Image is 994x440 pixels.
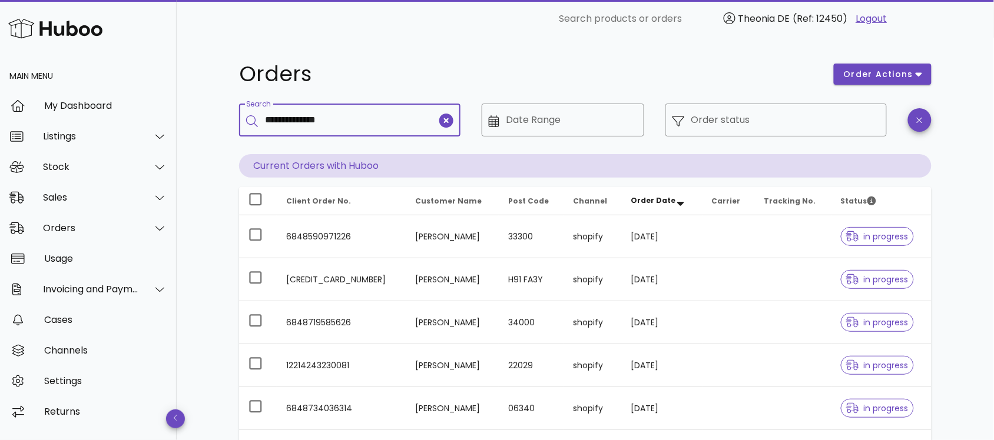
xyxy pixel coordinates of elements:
[406,387,499,430] td: [PERSON_NAME]
[564,187,621,215] th: Channel
[846,275,909,284] span: in progress
[712,196,741,206] span: Carrier
[277,258,406,301] td: [CREDIT_CARD_NUMBER]
[239,64,820,85] h1: Orders
[499,258,564,301] td: H91 FA3Y
[564,258,621,301] td: shopify
[277,187,406,215] th: Client Order No.
[843,68,914,81] span: order actions
[406,344,499,387] td: [PERSON_NAME]
[499,344,564,387] td: 22029
[621,344,702,387] td: [DATE]
[846,404,909,412] span: in progress
[631,195,675,205] span: Order Date
[738,12,790,25] span: Theonia DE
[286,196,351,206] span: Client Order No.
[508,196,549,206] span: Post Code
[406,258,499,301] td: [PERSON_NAME]
[277,387,406,430] td: 6848734036314
[703,187,754,215] th: Carrier
[43,192,139,203] div: Sales
[573,196,607,206] span: Channel
[856,12,887,26] a: Logout
[44,314,167,325] div: Cases
[44,345,167,356] div: Channels
[43,222,139,234] div: Orders
[277,301,406,344] td: 6848719585626
[44,406,167,417] div: Returns
[834,64,932,85] button: order actions
[846,318,909,326] span: in progress
[754,187,831,215] th: Tracking No.
[415,196,482,206] span: Customer Name
[43,284,139,295] div: Invoicing and Payments
[439,114,453,128] button: clear icon
[246,100,271,109] label: Search
[406,187,499,215] th: Customer Name
[764,196,816,206] span: Tracking No.
[564,387,621,430] td: shopify
[44,100,167,111] div: My Dashboard
[43,131,139,142] div: Listings
[499,387,564,430] td: 06340
[277,215,406,258] td: 6848590971226
[621,187,702,215] th: Order Date: Sorted descending. Activate to remove sorting.
[846,361,909,369] span: in progress
[44,253,167,264] div: Usage
[44,375,167,386] div: Settings
[621,215,702,258] td: [DATE]
[621,387,702,430] td: [DATE]
[793,12,848,25] span: (Ref: 12450)
[406,301,499,344] td: [PERSON_NAME]
[8,16,102,41] img: Huboo Logo
[406,215,499,258] td: [PERSON_NAME]
[564,344,621,387] td: shopify
[564,215,621,258] td: shopify
[621,258,702,301] td: [DATE]
[846,232,909,241] span: in progress
[277,344,406,387] td: 12214243230081
[621,301,702,344] td: [DATE]
[841,196,876,206] span: Status
[499,187,564,215] th: Post Code
[564,301,621,344] td: shopify
[43,161,139,172] div: Stock
[239,154,932,178] p: Current Orders with Huboo
[499,215,564,258] td: 33300
[499,301,564,344] td: 34000
[831,187,932,215] th: Status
